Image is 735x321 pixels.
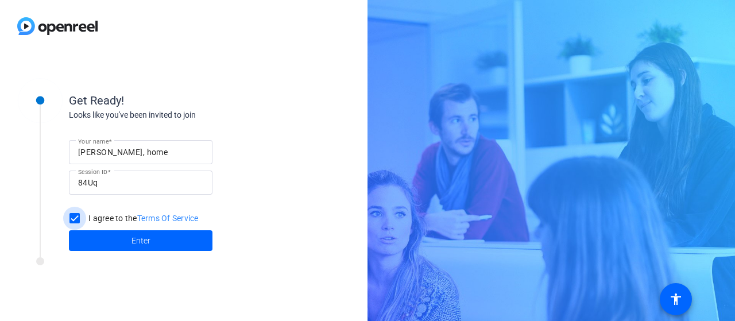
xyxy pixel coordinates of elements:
mat-label: Session ID [78,168,107,175]
mat-label: Your name [78,138,109,145]
a: Terms Of Service [137,214,199,223]
label: I agree to the [86,212,199,224]
div: Looks like you've been invited to join [69,109,299,121]
span: Enter [131,235,150,247]
button: Enter [69,230,212,251]
mat-icon: accessibility [669,292,683,306]
div: Get Ready! [69,92,299,109]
